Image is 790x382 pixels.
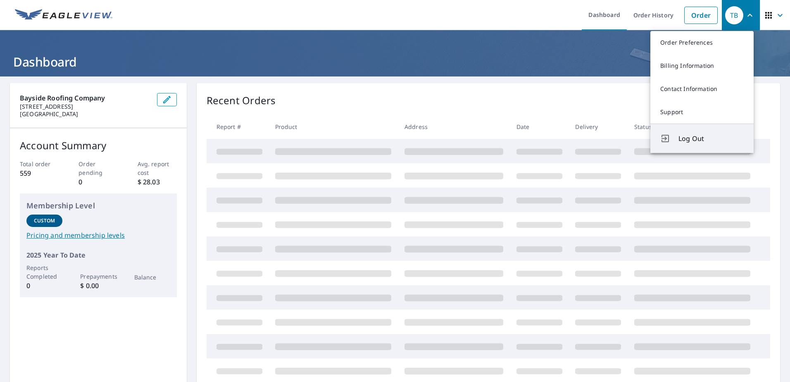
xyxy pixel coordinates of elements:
[79,160,118,177] p: Order pending
[20,168,59,178] p: 559
[15,9,112,21] img: EV Logo
[569,115,628,139] th: Delivery
[207,93,276,108] p: Recent Orders
[26,281,62,291] p: 0
[26,230,170,240] a: Pricing and membership levels
[20,93,150,103] p: Bayside Roofing Company
[26,200,170,211] p: Membership Level
[26,250,170,260] p: 2025 Year To Date
[34,217,55,224] p: Custom
[138,160,177,177] p: Avg. report cost
[650,54,754,77] a: Billing Information
[10,53,780,70] h1: Dashboard
[650,124,754,153] button: Log Out
[678,134,744,143] span: Log Out
[80,272,116,281] p: Prepayments
[79,177,118,187] p: 0
[20,110,150,118] p: [GEOGRAPHIC_DATA]
[138,177,177,187] p: $ 28.03
[20,138,177,153] p: Account Summary
[628,115,757,139] th: Status
[650,31,754,54] a: Order Preferences
[269,115,398,139] th: Product
[80,281,116,291] p: $ 0.00
[725,6,743,24] div: TB
[20,103,150,110] p: [STREET_ADDRESS]
[684,7,718,24] a: Order
[510,115,569,139] th: Date
[134,273,170,282] p: Balance
[398,115,510,139] th: Address
[207,115,269,139] th: Report #
[650,77,754,100] a: Contact Information
[650,100,754,124] a: Support
[26,263,62,281] p: Reports Completed
[20,160,59,168] p: Total order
